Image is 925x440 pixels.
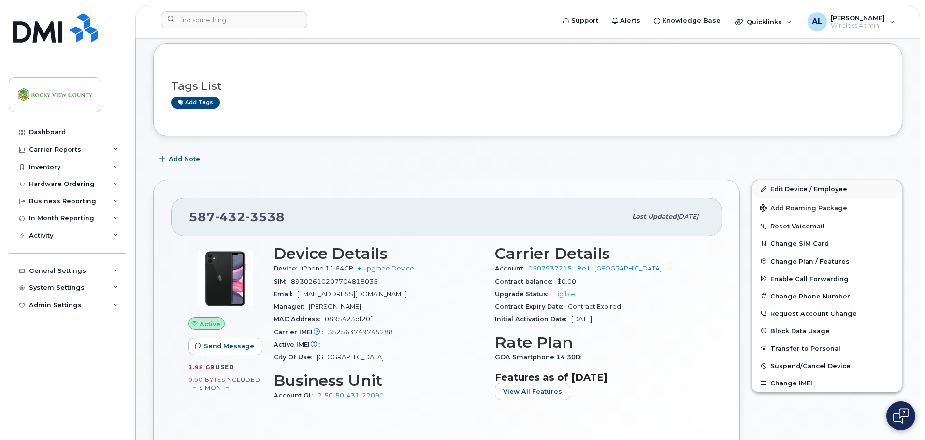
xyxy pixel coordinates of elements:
[831,22,885,29] span: Wireless Admin
[752,198,902,217] button: Add Roaming Package
[752,235,902,252] button: Change SIM Card
[204,341,254,351] span: Send Message
[274,290,297,298] span: Email
[552,290,575,298] span: Eligible
[215,363,234,370] span: used
[770,362,851,369] span: Suspend/Cancel Device
[571,315,592,323] span: [DATE]
[196,250,254,308] img: iPhone_11.jpg
[188,364,215,370] span: 1.98 GB
[309,303,361,310] span: [PERSON_NAME]
[495,265,528,272] span: Account
[747,18,782,26] span: Quicklinks
[302,265,354,272] span: iPhone 11 64GB
[153,151,208,168] button: Add Note
[647,11,727,30] a: Knowledge Base
[495,383,570,400] button: View All Features
[495,278,557,285] span: Contract balance
[171,80,884,92] h3: Tags List
[632,213,677,220] span: Last updated
[760,204,847,213] span: Add Roaming Package
[318,392,384,399] a: 2-50-50-431-22090
[495,354,586,361] span: GOA Smartphone 14 30D
[495,334,705,351] h3: Rate Plan
[274,278,291,285] span: SIM
[495,315,571,323] span: Initial Activation Date
[728,12,799,31] div: Quicklinks
[171,97,220,109] a: Add tags
[801,12,902,31] div: Austin Littmann
[495,245,705,262] h3: Carrier Details
[291,278,378,285] span: 89302610207704818035
[752,374,902,392] button: Change IMEI
[752,253,902,270] button: Change Plan / Features
[752,287,902,305] button: Change Phone Number
[274,315,325,323] span: MAC Address
[528,265,662,272] a: 0507937215 - Bell - [GEOGRAPHIC_DATA]
[752,270,902,287] button: Enable Call Forwarding
[831,14,885,22] span: [PERSON_NAME]
[328,328,393,336] span: 352563749745288
[297,290,407,298] span: [EMAIL_ADDRESS][DOMAIN_NAME]
[495,371,705,383] h3: Features as of [DATE]
[752,180,902,198] a: Edit Device / Employee
[503,387,562,396] span: View All Features
[662,16,721,26] span: Knowledge Base
[188,338,262,355] button: Send Message
[752,217,902,235] button: Reset Voicemail
[752,340,902,357] button: Transfer to Personal
[752,322,902,340] button: Block Data Usage
[169,155,200,164] span: Add Note
[568,303,621,310] span: Contract Expired
[812,16,823,28] span: AL
[325,315,372,323] span: 0895423bf20f
[274,265,302,272] span: Device
[495,290,552,298] span: Upgrade Status
[677,213,698,220] span: [DATE]
[274,372,483,389] h3: Business Unit
[495,303,568,310] span: Contract Expiry Date
[274,392,318,399] span: Account GL
[620,16,640,26] span: Alerts
[605,11,647,30] a: Alerts
[317,354,384,361] span: [GEOGRAPHIC_DATA]
[274,245,483,262] h3: Device Details
[571,16,598,26] span: Support
[325,341,331,348] span: —
[188,376,225,383] span: 0.00 Bytes
[161,11,307,28] input: Find something...
[189,210,285,224] span: 587
[200,319,220,328] span: Active
[556,11,605,30] a: Support
[893,408,909,424] img: Open chat
[557,278,576,285] span: $0.00
[215,210,246,224] span: 432
[274,341,325,348] span: Active IMEI
[752,305,902,322] button: Request Account Change
[358,265,414,272] a: + Upgrade Device
[770,275,849,282] span: Enable Call Forwarding
[274,328,328,336] span: Carrier IMEI
[770,257,850,265] span: Change Plan / Features
[274,303,309,310] span: Manager
[246,210,285,224] span: 3538
[752,357,902,374] button: Suspend/Cancel Device
[274,354,317,361] span: City Of Use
